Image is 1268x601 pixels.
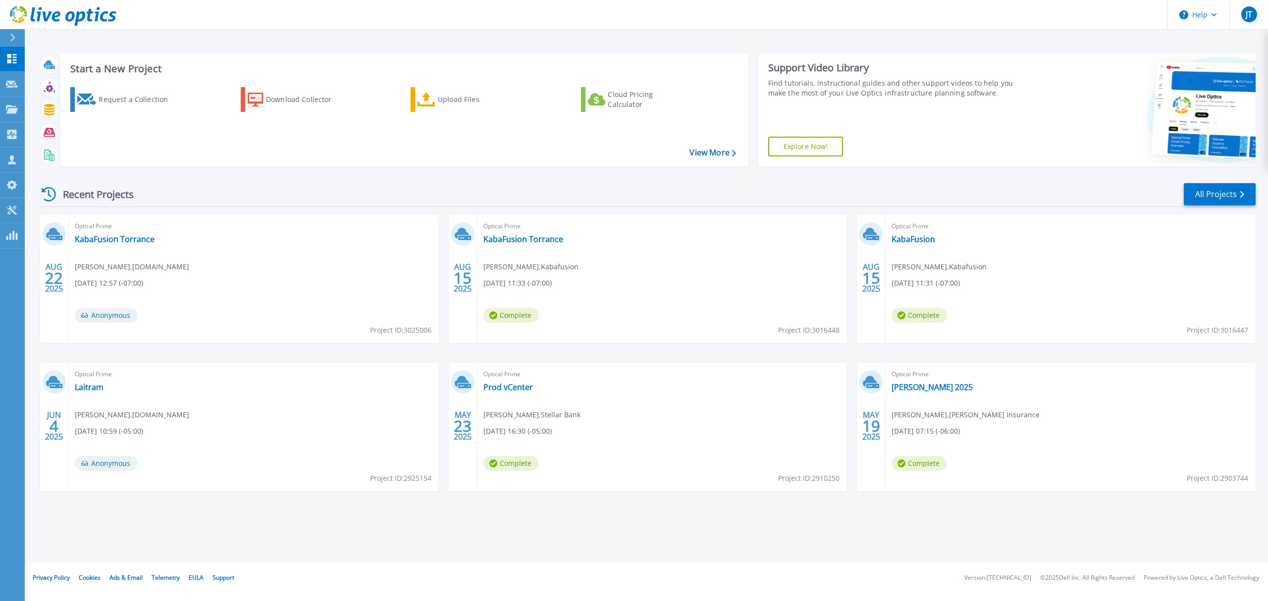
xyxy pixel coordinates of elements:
span: Optical Prime [75,369,433,380]
a: Cloud Pricing Calculator [581,87,691,112]
div: Find tutorials, instructional guides and other support videos to help you make the most of your L... [768,78,1025,98]
span: [DATE] 12:57 (-07:00) [75,278,143,289]
div: MAY 2025 [453,408,472,444]
span: Complete [892,456,947,471]
span: Project ID: 3016447 [1187,325,1248,336]
div: JUN 2025 [45,408,63,444]
div: Request a Collection [99,90,178,109]
h3: Start a New Project [70,63,736,74]
a: [PERSON_NAME] 2025 [892,382,973,392]
a: Privacy Policy [33,573,70,582]
a: Request a Collection [70,87,181,112]
span: [PERSON_NAME] , [DOMAIN_NAME] [75,261,189,272]
span: Project ID: 2910250 [778,473,840,484]
span: [PERSON_NAME] , [DOMAIN_NAME] [75,409,189,420]
a: Cookies [79,573,101,582]
span: Optical Prime [892,221,1250,232]
a: Prod vCenter [483,382,533,392]
a: Laitram [75,382,104,392]
div: AUG 2025 [862,260,881,296]
span: Optical Prime [892,369,1250,380]
span: [DATE] 16:30 (-05:00) [483,426,552,437]
span: 23 [454,422,472,430]
a: Ads & Email [109,573,143,582]
span: Optical Prime [483,221,842,232]
li: Powered by Live Optics, a Dell Technology [1144,575,1259,581]
a: All Projects [1184,183,1256,205]
span: Complete [483,308,539,323]
div: Support Video Library [768,61,1025,74]
span: Optical Prime [483,369,842,380]
div: MAY 2025 [862,408,881,444]
span: 15 [862,274,880,282]
div: Cloud Pricing Calculator [608,90,687,109]
span: Complete [483,456,539,471]
a: View More [689,148,736,157]
a: Support [212,573,234,582]
span: Optical Prime [75,221,433,232]
span: Project ID: 2925154 [370,473,431,484]
span: Anonymous [75,456,138,471]
div: AUG 2025 [453,260,472,296]
div: AUG 2025 [45,260,63,296]
span: 19 [862,422,880,430]
a: KabaFusion Torrance [483,234,563,244]
span: [PERSON_NAME] , Kabafusion [483,261,579,272]
li: Version: [TECHNICAL_ID] [964,575,1031,581]
span: Project ID: 3016448 [778,325,840,336]
a: Download Collector [241,87,351,112]
div: Recent Projects [38,182,147,206]
span: [PERSON_NAME] , Kabafusion [892,261,987,272]
a: Upload Files [411,87,521,112]
span: [PERSON_NAME] , [PERSON_NAME] Insurance [892,409,1040,420]
span: JT [1246,10,1252,18]
span: [DATE] 11:31 (-07:00) [892,278,960,289]
span: Project ID: 3025006 [370,325,431,336]
a: KabaFusion Torrance [75,234,155,244]
span: Project ID: 2903744 [1187,473,1248,484]
span: Complete [892,308,947,323]
span: [DATE] 11:33 (-07:00) [483,278,552,289]
div: Upload Files [438,90,517,109]
div: Download Collector [266,90,345,109]
li: © 2025 Dell Inc. All Rights Reserved [1040,575,1135,581]
a: Explore Now! [768,137,844,156]
span: [DATE] 10:59 (-05:00) [75,426,143,437]
span: 15 [454,274,472,282]
a: EULA [189,573,204,582]
span: [DATE] 07:15 (-06:00) [892,426,960,437]
a: KabaFusion [892,234,935,244]
a: Telemetry [152,573,180,582]
span: [PERSON_NAME] , Stellar Bank [483,409,581,420]
span: Anonymous [75,308,138,323]
span: 22 [45,274,63,282]
span: 4 [50,422,58,430]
